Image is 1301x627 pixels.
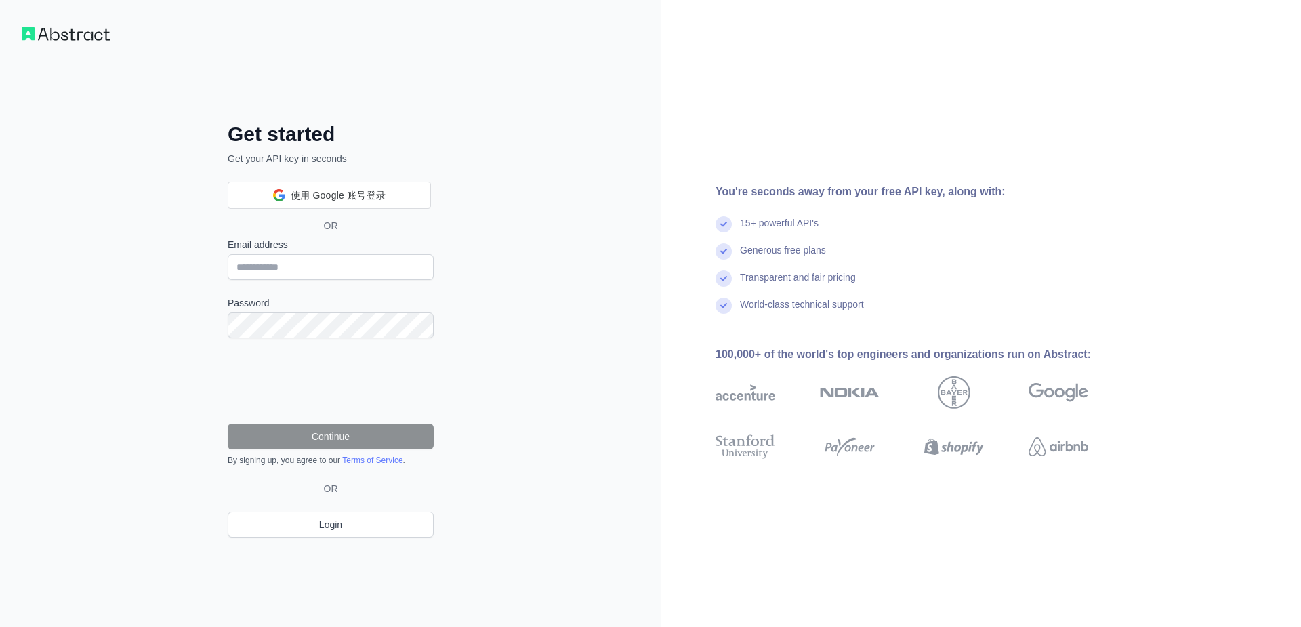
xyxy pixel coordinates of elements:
img: payoneer [820,432,880,462]
div: By signing up, you agree to our . [228,455,434,466]
img: nokia [820,376,880,409]
p: Get your API key in seconds [228,152,434,165]
a: Login [228,512,434,538]
div: 15+ powerful API's [740,216,819,243]
a: Terms of Service [342,456,402,465]
label: Password [228,296,434,310]
img: airbnb [1029,432,1088,462]
h2: Get started [228,122,434,146]
button: Continue [228,424,434,449]
span: 使用 Google 账号登录 [291,188,386,203]
img: accenture [716,376,775,409]
span: OR [318,482,344,495]
div: World-class technical support [740,298,864,325]
div: Generous free plans [740,243,826,270]
img: google [1029,376,1088,409]
div: 使用 Google 账号登录 [228,182,431,209]
img: bayer [938,376,970,409]
div: Transparent and fair pricing [740,270,856,298]
span: OR [313,219,349,232]
img: check mark [716,216,732,232]
label: Email address [228,238,434,251]
img: check mark [716,270,732,287]
img: check mark [716,298,732,314]
img: Workflow [22,27,110,41]
img: check mark [716,243,732,260]
img: shopify [924,432,984,462]
iframe: reCAPTCHA [228,355,434,407]
img: stanford university [716,432,775,462]
div: You're seconds away from your free API key, along with: [716,184,1132,200]
div: 100,000+ of the world's top engineers and organizations run on Abstract: [716,346,1132,363]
